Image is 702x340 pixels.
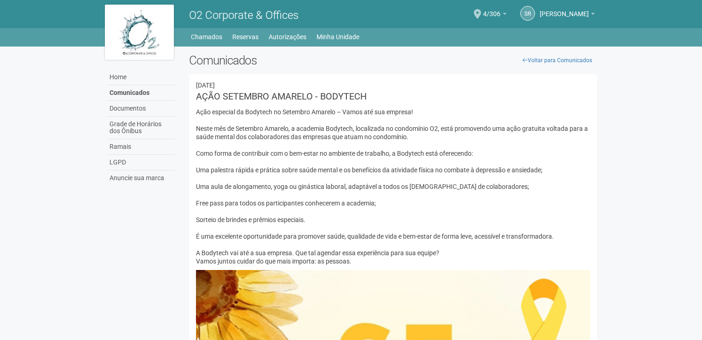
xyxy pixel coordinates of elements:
a: Documentos [107,101,175,117]
a: 4/306 [483,12,506,19]
a: Comunicados [107,85,175,101]
a: Reservas [232,30,259,43]
a: Autorizações [269,30,306,43]
div: 10/09/2025 19:06 [196,81,590,89]
a: SR [520,6,535,21]
h2: Comunicados [189,53,597,67]
a: Minha Unidade [316,30,359,43]
h3: AÇÃO SETEMBRO AMARELO - BODYTECH [196,92,590,101]
span: O2 Corporate & Offices [189,9,299,22]
a: LGPD [107,155,175,170]
a: [PERSON_NAME] [540,12,595,19]
a: Anuncie sua marca [107,170,175,186]
a: Grade de Horários dos Ônibus [107,117,175,139]
div: Ação especial da Bodytech no Setembro Amarelo – Vamos até sua empresa! Neste mês de Setembro Amar... [196,108,590,265]
span: 4/306 [483,1,501,18]
img: logo.jpg [105,5,174,60]
a: Voltar para Comunicados [518,53,597,67]
span: Sandro Ricardo Santos da Silva [540,1,589,18]
a: Chamados [191,30,222,43]
a: Home [107,70,175,85]
a: Ramais [107,139,175,155]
